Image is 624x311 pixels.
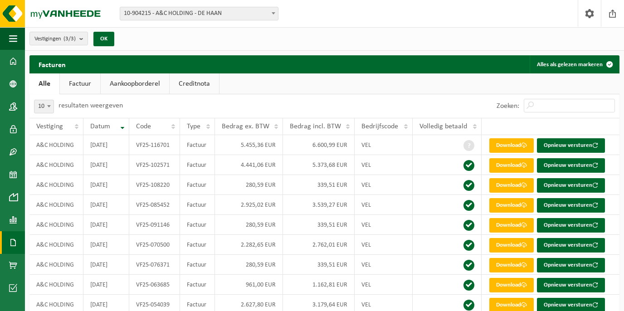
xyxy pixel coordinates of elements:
td: A&C HOLDING [29,275,83,295]
button: Opnieuw versturen [537,138,605,153]
td: 3.539,27 EUR [283,195,355,215]
td: VEL [355,235,413,255]
button: Opnieuw versturen [537,198,605,213]
td: [DATE] [83,175,129,195]
span: Volledig betaald [419,123,467,130]
a: Download [489,138,534,153]
td: VEL [355,195,413,215]
td: Factuur [180,135,215,155]
td: 5.455,36 EUR [215,135,283,155]
span: Vestigingen [34,32,76,46]
td: VF25-063685 [129,275,180,295]
button: Opnieuw versturen [537,218,605,233]
td: VF25-076371 [129,255,180,275]
a: Creditnota [170,73,219,94]
td: [DATE] [83,235,129,255]
span: Bedrag ex. BTW [222,123,269,130]
td: [DATE] [83,255,129,275]
td: Factuur [180,235,215,255]
td: A&C HOLDING [29,175,83,195]
a: Alle [29,73,59,94]
a: Download [489,258,534,272]
label: resultaten weergeven [58,102,123,109]
td: A&C HOLDING [29,195,83,215]
td: A&C HOLDING [29,235,83,255]
td: VEL [355,155,413,175]
button: OK [93,32,114,46]
td: 280,59 EUR [215,255,283,275]
a: Download [489,198,534,213]
td: 339,51 EUR [283,255,355,275]
td: VEL [355,255,413,275]
button: Opnieuw versturen [537,178,605,193]
td: VF25-070500 [129,235,180,255]
td: VF25-085452 [129,195,180,215]
a: Download [489,218,534,233]
td: Factuur [180,195,215,215]
td: A&C HOLDING [29,255,83,275]
td: [DATE] [83,155,129,175]
label: Zoeken: [497,102,519,110]
span: Bedrag incl. BTW [290,123,341,130]
td: 1.162,81 EUR [283,275,355,295]
td: VEL [355,135,413,155]
span: 10-904215 - A&C HOLDING - DE HAAN [120,7,278,20]
td: 339,51 EUR [283,175,355,195]
h2: Facturen [29,55,75,73]
iframe: chat widget [5,291,151,311]
button: Opnieuw versturen [537,238,605,253]
button: Opnieuw versturen [537,158,605,173]
td: VEL [355,215,413,235]
td: A&C HOLDING [29,155,83,175]
td: Factuur [180,215,215,235]
td: A&C HOLDING [29,135,83,155]
td: 4.441,06 EUR [215,155,283,175]
td: [DATE] [83,195,129,215]
span: 10 [34,100,54,113]
a: Aankoopborderel [101,73,169,94]
td: Factuur [180,155,215,175]
td: 280,59 EUR [215,175,283,195]
span: Vestiging [36,123,63,130]
td: [DATE] [83,275,129,295]
td: 339,51 EUR [283,215,355,235]
td: A&C HOLDING [29,215,83,235]
td: Factuur [180,275,215,295]
span: 10-904215 - A&C HOLDING - DE HAAN [120,7,278,20]
td: Factuur [180,175,215,195]
a: Download [489,158,534,173]
td: VEL [355,275,413,295]
td: VF25-091146 [129,215,180,235]
td: VEL [355,175,413,195]
td: Factuur [180,255,215,275]
td: [DATE] [83,215,129,235]
td: 5.373,68 EUR [283,155,355,175]
button: Opnieuw versturen [537,258,605,272]
count: (3/3) [63,36,76,42]
span: Bedrijfscode [361,123,398,130]
td: VF25-102571 [129,155,180,175]
td: 2.925,02 EUR [215,195,283,215]
td: 280,59 EUR [215,215,283,235]
td: 6.600,99 EUR [283,135,355,155]
td: VF25-108220 [129,175,180,195]
a: Download [489,238,534,253]
span: Datum [90,123,110,130]
span: Type [187,123,200,130]
button: Alles als gelezen markeren [530,55,619,73]
td: [DATE] [83,135,129,155]
td: 2.282,65 EUR [215,235,283,255]
button: Opnieuw versturen [537,278,605,292]
a: Factuur [60,73,100,94]
button: Vestigingen(3/3) [29,32,88,45]
a: Download [489,278,534,292]
td: 2.762,01 EUR [283,235,355,255]
a: Download [489,178,534,193]
td: 961,00 EUR [215,275,283,295]
td: VF25-116701 [129,135,180,155]
span: Code [136,123,151,130]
